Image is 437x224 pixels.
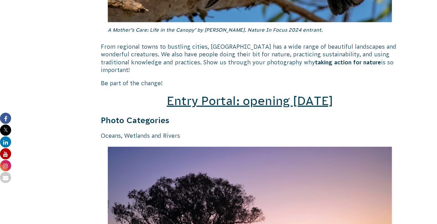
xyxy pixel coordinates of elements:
[101,116,169,125] strong: Photo Categories
[101,43,399,74] p: From regional towns to bustling cities, [GEOGRAPHIC_DATA] has a wide range of beautiful landscape...
[108,27,323,33] em: A Mother’s Care: Life in the Canopy’ by [PERSON_NAME]. Nature In Focus 2024 entrant.
[167,94,333,107] a: Entry Portal: opening [DATE]
[101,132,399,139] p: Oceans, Wetlands and Rivers
[315,59,381,65] strong: taking action for nature
[101,79,399,87] p: Be part of the change!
